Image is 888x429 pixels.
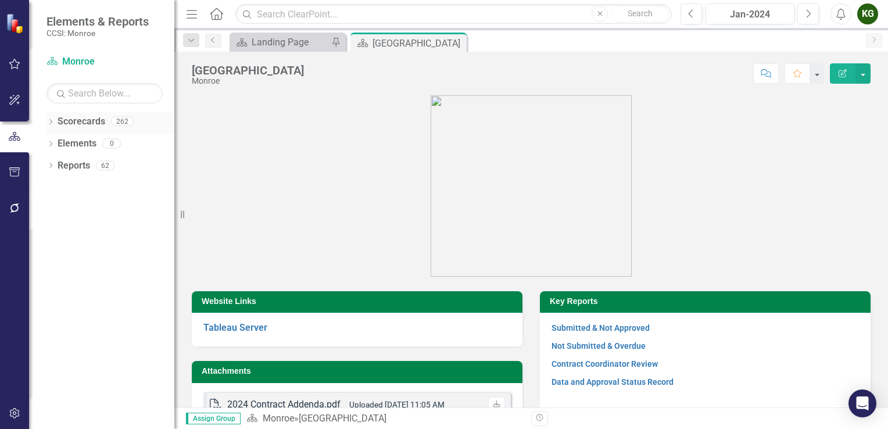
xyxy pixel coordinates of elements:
[111,117,134,127] div: 262
[232,35,328,49] a: Landing Page
[710,8,790,22] div: Jan-2024
[349,400,445,409] small: Uploaded [DATE] 11:05 AM
[46,15,149,28] span: Elements & Reports
[552,359,658,369] a: Contract Coordinator Review
[857,3,878,24] button: KG
[550,297,865,306] h3: Key Reports
[848,389,876,417] div: Open Intercom Messenger
[252,35,328,49] div: Landing Page
[431,95,632,277] img: OMH%20Logo_Green%202024%20Stacked.png
[373,36,464,51] div: [GEOGRAPHIC_DATA]
[235,4,672,24] input: Search ClearPoint...
[552,341,646,351] a: Not Submitted & Overdue
[186,413,241,424] span: Assign Group
[246,412,522,426] div: »
[96,160,114,170] div: 62
[46,55,163,69] a: Monroe
[192,64,304,77] div: [GEOGRAPHIC_DATA]
[203,322,267,333] a: Tableau Server
[46,83,163,103] input: Search Below...
[46,28,149,38] small: CCSI: Monroe
[706,3,794,24] button: Jan-2024
[227,398,341,412] div: 2024 Contract Addenda.pdf
[6,13,26,34] img: ClearPoint Strategy
[202,367,517,376] h3: Attachments
[299,413,386,424] div: [GEOGRAPHIC_DATA]
[552,377,674,387] a: Data and Approval Status Record
[58,159,90,173] a: Reports
[202,297,517,306] h3: Website Links
[263,413,294,424] a: Monroe
[611,6,669,22] button: Search
[628,9,653,18] span: Search
[102,139,121,149] div: 0
[192,77,304,85] div: Monroe
[58,115,105,128] a: Scorecards
[552,323,650,333] a: Submitted & Not Approved
[58,137,96,151] a: Elements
